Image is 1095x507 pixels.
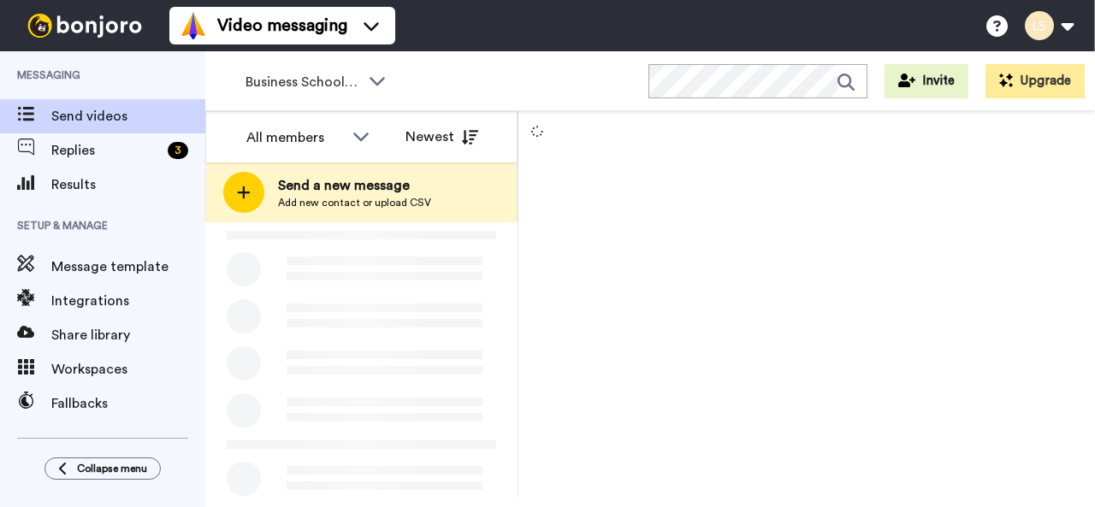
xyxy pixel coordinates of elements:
span: Share library [51,325,205,345]
span: Workspaces [51,359,205,380]
span: Business School 2025 [246,72,360,92]
button: Newest [393,120,491,154]
span: Replies [51,140,161,161]
span: Add new contact or upload CSV [278,196,431,209]
button: Upgrade [985,64,1085,98]
img: vm-color.svg [180,12,207,39]
button: Invite [885,64,968,98]
div: 3 [168,142,188,159]
span: Message template [51,256,205,277]
span: Fallbacks [51,393,205,414]
span: Results [51,174,205,195]
span: Integrations [51,291,205,311]
span: Send videos [51,106,205,127]
span: Collapse menu [77,462,147,475]
span: Send a new message [278,175,431,196]
button: Collapse menu [44,457,161,480]
span: Video messaging [217,14,347,38]
div: All members [246,127,344,148]
img: bj-logo-header-white.svg [21,14,149,38]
